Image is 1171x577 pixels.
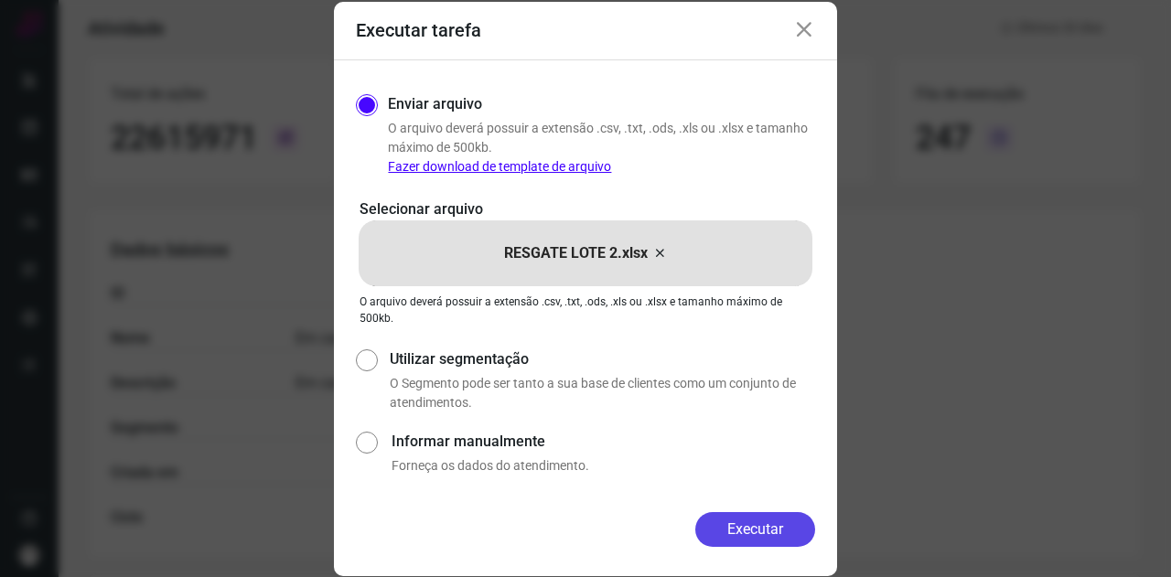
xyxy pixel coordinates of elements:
p: Selecionar arquivo [360,198,811,220]
label: Informar manualmente [392,431,815,453]
p: O arquivo deverá possuir a extensão .csv, .txt, .ods, .xls ou .xlsx e tamanho máximo de 500kb. [388,119,815,176]
label: Utilizar segmentação [390,348,815,370]
label: Enviar arquivo [388,93,482,115]
button: Executar [695,512,815,547]
p: Forneça os dados do atendimento. [392,456,815,475]
h3: Executar tarefa [356,19,481,41]
p: RESGATE LOTE 2.xlsx [504,242,648,264]
p: O Segmento pode ser tanto a sua base de clientes como um conjunto de atendimentos. [390,374,815,412]
a: Fazer download de template de arquivo [388,159,611,174]
p: O arquivo deverá possuir a extensão .csv, .txt, .ods, .xls ou .xlsx e tamanho máximo de 500kb. [360,294,811,326]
